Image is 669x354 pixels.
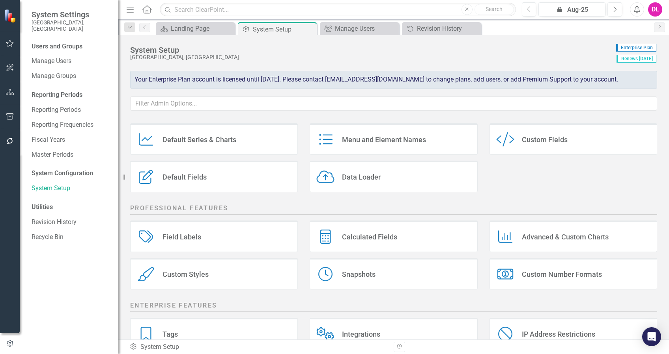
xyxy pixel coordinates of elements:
[32,218,110,227] a: Revision History
[32,57,110,66] a: Manage Users
[32,184,110,193] a: System Setup
[342,172,381,182] div: Data Loader
[522,135,568,144] div: Custom Fields
[32,72,110,81] a: Manage Groups
[130,96,657,111] input: Filter Admin Options...
[130,46,612,54] div: System Setup
[253,24,315,34] div: System Setup
[648,2,662,17] button: DL
[522,330,595,339] div: IP Address Restrictions
[32,120,110,130] a: Reporting Frequencies
[322,24,397,33] a: Manage Users
[616,44,656,52] span: Enterprise Plan
[417,24,479,33] div: Revision History
[32,10,110,19] span: System Settings
[129,343,388,352] div: System Setup
[342,232,397,241] div: Calculated Fields
[163,270,209,279] div: Custom Styles
[32,150,110,159] a: Master Periods
[4,9,18,23] img: ClearPoint Strategy
[163,232,201,241] div: Field Labels
[541,5,603,15] div: Aug-25
[32,233,110,242] a: Recycle Bin
[160,3,516,17] input: Search ClearPoint...
[642,327,661,346] div: Open Intercom Messenger
[158,24,233,33] a: Landing Page
[130,71,657,89] div: Your Enterprise Plan account is licensed until [DATE]. Please contact [EMAIL_ADDRESS][DOMAIN_NAME...
[32,106,110,115] a: Reporting Periods
[522,270,602,279] div: Custom Number Formats
[32,203,110,212] div: Utilities
[335,24,397,33] div: Manage Users
[130,54,612,60] div: [GEOGRAPHIC_DATA], [GEOGRAPHIC_DATA]
[32,91,110,100] div: Reporting Periods
[522,232,609,241] div: Advanced & Custom Charts
[32,135,110,145] a: Fiscal Years
[538,2,605,17] button: Aug-25
[486,6,503,12] span: Search
[32,42,110,51] div: Users and Groups
[617,55,656,63] span: Renews [DATE]
[163,330,178,339] div: Tags
[171,24,233,33] div: Landing Page
[342,135,426,144] div: Menu and Element Names
[163,172,207,182] div: Default Fields
[32,19,110,32] small: [GEOGRAPHIC_DATA], [GEOGRAPHIC_DATA]
[404,24,479,33] a: Revision History
[130,301,657,312] h2: Enterprise Features
[32,169,110,178] div: System Configuration
[130,204,657,215] h2: Professional Features
[342,330,380,339] div: Integrations
[475,4,514,15] button: Search
[342,270,376,279] div: Snapshots
[163,135,236,144] div: Default Series & Charts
